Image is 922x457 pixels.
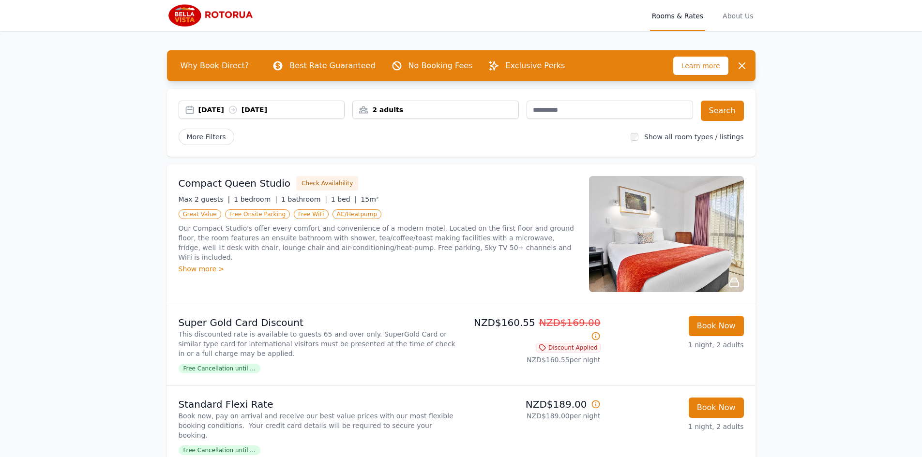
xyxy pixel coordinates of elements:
span: Free Onsite Parking [225,209,290,219]
p: NZD$189.00 per night [465,411,601,421]
p: No Booking Fees [408,60,473,72]
div: [DATE] [DATE] [198,105,345,115]
span: Learn more [673,57,728,75]
span: Discount Applied [536,343,601,353]
button: Search [701,101,744,121]
span: NZD$169.00 [539,317,601,328]
p: 1 night, 2 adults [608,422,744,431]
span: 1 bed | [331,195,357,203]
span: Great Value [179,209,221,219]
label: Show all room types / listings [644,133,743,141]
button: Book Now [689,398,744,418]
div: Show more > [179,264,577,274]
button: Check Availability [296,176,358,191]
p: NZD$160.55 [465,316,601,343]
span: Why Book Direct? [173,56,257,75]
p: This discounted rate is available to guests 65 and over only. SuperGold Card or similar type card... [179,329,457,358]
p: NZD$189.00 [465,398,601,411]
p: NZD$160.55 per night [465,355,601,365]
p: Standard Flexi Rate [179,398,457,411]
p: Our Compact Studio's offer every comfort and convenience of a modern motel. Located on the first ... [179,223,577,262]
span: Free Cancellation until ... [179,445,260,455]
span: Free WiFi [294,209,329,219]
p: Super Gold Card Discount [179,316,457,329]
img: Bella Vista Rotorua [167,4,260,27]
span: 1 bedroom | [234,195,277,203]
button: Book Now [689,316,744,336]
span: AC/Heatpump [333,209,381,219]
h3: Compact Queen Studio [179,177,291,190]
p: Book now, pay on arrival and receive our best value prices with our most flexible booking conditi... [179,411,457,440]
div: 2 adults [353,105,518,115]
span: Free Cancellation until ... [179,364,260,373]
span: Max 2 guests | [179,195,230,203]
span: More Filters [179,129,234,145]
span: 15m² [361,195,378,203]
p: Best Rate Guaranteed [289,60,375,72]
p: Exclusive Perks [505,60,565,72]
p: 1 night, 2 adults [608,340,744,350]
span: 1 bathroom | [281,195,327,203]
